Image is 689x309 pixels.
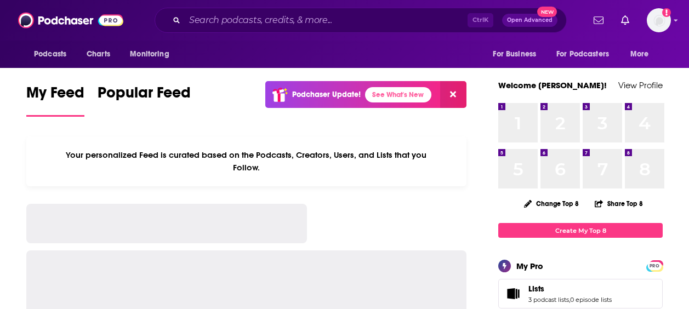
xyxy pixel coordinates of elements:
[26,83,84,117] a: My Feed
[537,7,557,17] span: New
[26,136,466,186] div: Your personalized Feed is curated based on the Podcasts, Creators, Users, and Lists that you Follow.
[630,47,649,62] span: More
[662,8,671,17] svg: Add a profile image
[155,8,567,33] div: Search podcasts, credits, & more...
[549,44,625,65] button: open menu
[528,284,544,294] span: Lists
[589,11,608,30] a: Show notifications dropdown
[98,83,191,108] span: Popular Feed
[556,47,609,62] span: For Podcasters
[516,261,543,271] div: My Pro
[498,223,663,238] a: Create My Top 8
[528,296,569,304] a: 3 podcast lists
[26,44,81,65] button: open menu
[617,11,634,30] a: Show notifications dropdown
[98,83,191,117] a: Popular Feed
[618,80,663,90] a: View Profile
[498,279,663,308] span: Lists
[570,296,612,304] a: 0 episode lists
[647,8,671,32] img: User Profile
[26,83,84,108] span: My Feed
[647,8,671,32] span: Logged in as molly.burgoyne
[493,47,536,62] span: For Business
[185,12,468,29] input: Search podcasts, credits, & more...
[87,47,110,62] span: Charts
[647,8,671,32] button: Show profile menu
[517,197,585,210] button: Change Top 8
[498,80,607,90] a: Welcome [PERSON_NAME]!
[528,284,612,294] a: Lists
[130,47,169,62] span: Monitoring
[292,90,361,99] p: Podchaser Update!
[34,47,66,62] span: Podcasts
[648,261,661,270] a: PRO
[507,18,553,23] span: Open Advanced
[79,44,117,65] a: Charts
[502,286,524,301] a: Lists
[468,13,493,27] span: Ctrl K
[569,296,570,304] span: ,
[485,44,550,65] button: open menu
[122,44,183,65] button: open menu
[594,193,644,214] button: Share Top 8
[18,10,123,31] img: Podchaser - Follow, Share and Rate Podcasts
[623,44,663,65] button: open menu
[648,262,661,270] span: PRO
[365,87,431,102] a: See What's New
[502,14,557,27] button: Open AdvancedNew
